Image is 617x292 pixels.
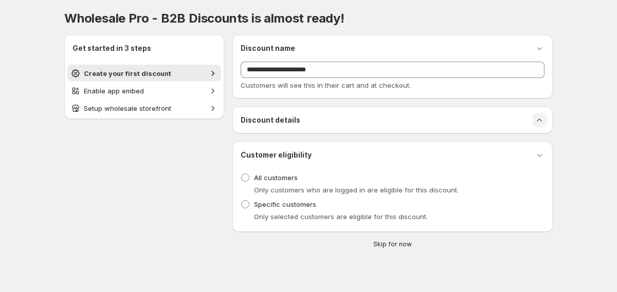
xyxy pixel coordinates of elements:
span: Only customers who are logged in are eligible for this discount. [254,186,459,194]
h1: Wholesale Pro - B2B Discounts is almost ready! [64,10,553,27]
h2: Get started in 3 steps [72,43,216,53]
span: All customers [254,173,298,182]
h3: Discount details [241,115,300,125]
span: Setup wholesale storefront [84,104,171,112]
h3: Discount name [241,43,295,53]
span: Specific customers [254,200,316,208]
span: Customers will see this in their cart and at checkout. [241,81,411,89]
button: Skip for now [228,238,557,250]
span: Create your first discount [84,69,171,77]
span: Skip for now [373,240,412,248]
span: Only selected customers are eligible for this discount. [254,212,428,221]
span: Enable app embed [84,87,144,95]
h3: Customer eligibility [241,150,312,160]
